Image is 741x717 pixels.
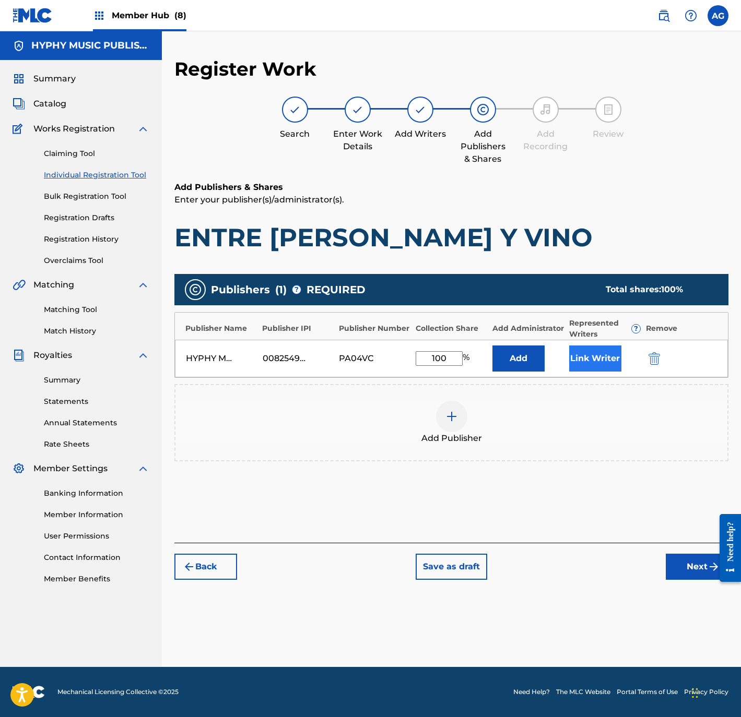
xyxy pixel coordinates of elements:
button: Add [492,345,545,372]
img: Matching [13,279,26,291]
div: Collection Share [416,323,487,334]
img: search [657,9,670,22]
img: step indicator icon for Search [289,103,301,116]
iframe: Resource Center [712,506,741,590]
img: step indicator icon for Review [602,103,615,116]
button: Save as draft [416,554,487,580]
a: Privacy Policy [684,687,728,697]
img: Accounts [13,40,25,52]
img: 7ee5dd4eb1f8a8e3ef2f.svg [183,560,195,573]
img: logo [13,686,45,698]
img: MLC Logo [13,8,53,23]
div: Search [269,128,321,140]
div: Add Recording [520,128,572,153]
a: Bulk Registration Tool [44,191,149,202]
img: Royalties [13,349,25,362]
a: Overclaims Tool [44,255,149,266]
img: help [685,9,697,22]
span: Summary [33,73,76,85]
div: Publisher Number [339,323,410,334]
img: step indicator icon for Add Recording [539,103,552,116]
h5: HYPHY MUSIC PUBLISHING INC [31,40,149,52]
img: step indicator icon for Enter Work Details [351,103,364,116]
span: Mechanical Licensing Collective © 2025 [57,687,179,697]
div: Publisher Name [185,323,257,334]
a: Rate Sheets [44,439,149,450]
button: Link Writer [569,345,621,372]
div: User Menu [708,5,728,26]
span: ( 1 ) [275,282,287,297]
img: step indicator icon for Add Publishers & Shares [477,103,489,116]
a: Contact Information [44,552,149,563]
span: % [463,351,472,366]
img: Summary [13,73,25,85]
a: Individual Registration Tool [44,170,149,181]
p: Enter your publisher(s)/administrator(s). [174,194,728,206]
span: Member Settings [33,462,108,475]
img: 12a2ab48e56ec057fbd8.svg [649,352,660,365]
span: REQUIRED [307,282,366,297]
a: Statements [44,396,149,407]
span: Catalog [33,98,66,110]
a: Claiming Tool [44,148,149,159]
span: Add Publisher [421,432,482,445]
img: Top Rightsholders [93,9,105,22]
a: Portal Terms of Use [617,687,678,697]
div: Help [680,5,701,26]
a: Member Information [44,509,149,520]
img: expand [137,349,149,362]
div: Total shares: [606,283,708,296]
a: Matching Tool [44,304,149,315]
div: Represented Writers [569,318,641,340]
span: (8) [174,10,186,20]
img: expand [137,123,149,135]
span: Matching [33,279,74,291]
span: Royalties [33,349,72,362]
span: ? [632,325,640,333]
span: Works Registration [33,123,115,135]
a: Registration History [44,234,149,245]
h2: Register Work [174,57,316,81]
div: Enter Work Details [332,128,384,153]
div: Add Administrator [492,323,564,334]
a: CatalogCatalog [13,98,66,110]
span: ? [292,285,301,294]
span: 100 % [661,284,683,294]
img: f7272a7cc735f4ea7f67.svg [708,560,720,573]
div: Add Publishers & Shares [457,128,509,165]
a: Banking Information [44,488,149,499]
a: User Permissions [44,531,149,542]
img: expand [137,462,149,475]
iframe: Chat Widget [689,667,741,717]
span: Member Hub [112,9,186,21]
div: Drag [692,677,698,709]
img: Works Registration [13,123,26,135]
img: add [445,410,458,423]
div: Publisher IPI [262,323,334,334]
a: Member Benefits [44,573,149,584]
h6: Add Publishers & Shares [174,181,728,194]
div: Add Writers [394,128,446,140]
a: Registration Drafts [44,212,149,223]
a: Match History [44,326,149,337]
a: Public Search [653,5,674,26]
a: The MLC Website [556,687,610,697]
img: Member Settings [13,462,25,475]
a: Need Help? [513,687,550,697]
img: Catalog [13,98,25,110]
a: SummarySummary [13,73,76,85]
div: Remove [646,323,718,334]
button: Back [174,554,237,580]
h1: ENTRE [PERSON_NAME] Y VINO [174,222,728,253]
button: Next [666,554,728,580]
div: Review [582,128,634,140]
img: step indicator icon for Add Writers [414,103,427,116]
a: Summary [44,375,149,386]
a: Annual Statements [44,417,149,428]
img: expand [137,279,149,291]
img: publishers [189,283,202,296]
span: Publishers [211,282,270,297]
